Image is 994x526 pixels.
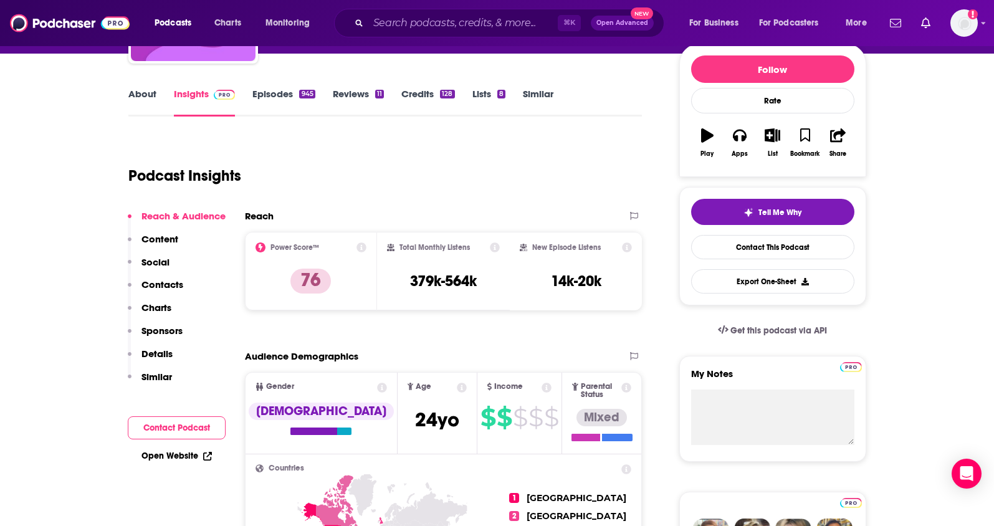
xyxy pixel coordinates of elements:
svg: Add a profile image [968,9,978,19]
a: Contact This Podcast [691,235,854,259]
button: open menu [751,13,837,33]
img: Podchaser - Follow, Share and Rate Podcasts [10,11,130,35]
a: Pro website [840,496,862,508]
button: Export One-Sheet [691,269,854,294]
p: Content [141,233,178,245]
span: ⌘ K [558,15,581,31]
img: Podchaser Pro [840,362,862,372]
img: Podchaser Pro [840,498,862,508]
span: $ [480,408,495,428]
p: Contacts [141,279,183,290]
span: $ [544,408,558,428]
button: Contacts [128,279,183,302]
div: Apps [732,150,748,158]
button: open menu [146,13,208,33]
button: Reach & Audience [128,210,226,233]
button: Open AdvancedNew [591,16,654,31]
a: InsightsPodchaser Pro [174,88,236,117]
button: Details [128,348,173,371]
p: Details [141,348,173,360]
h1: Podcast Insights [128,166,241,185]
span: Monitoring [265,14,310,32]
p: Reach & Audience [141,210,226,222]
button: Similar [128,371,172,394]
span: Open Advanced [596,20,648,26]
a: Credits128 [401,88,454,117]
a: Get this podcast via API [708,315,838,346]
button: open menu [837,13,882,33]
button: Charts [128,302,171,325]
div: Open Intercom Messenger [952,459,982,489]
h2: Total Monthly Listens [399,243,470,252]
span: New [631,7,653,19]
span: Charts [214,14,241,32]
label: My Notes [691,368,854,390]
a: Charts [206,13,249,33]
span: For Podcasters [759,14,819,32]
span: Parental Status [581,383,619,399]
p: 76 [290,269,331,294]
span: Podcasts [155,14,191,32]
h2: Power Score™ [270,243,319,252]
button: List [756,120,788,165]
button: Sponsors [128,325,183,348]
span: 24 yo [415,408,459,432]
button: Content [128,233,178,256]
button: Follow [691,55,854,83]
span: Gender [266,383,294,391]
div: Play [700,150,714,158]
a: Reviews11 [333,88,384,117]
span: Income [494,383,523,391]
button: open menu [681,13,754,33]
span: $ [497,408,512,428]
div: Share [829,150,846,158]
div: Bookmark [790,150,820,158]
div: Mixed [576,409,627,426]
div: 11 [375,90,384,98]
button: Apps [724,120,756,165]
p: Social [141,256,170,268]
button: Contact Podcast [128,416,226,439]
h3: 379k-564k [410,272,477,290]
span: More [846,14,867,32]
a: About [128,88,156,117]
a: Similar [523,88,553,117]
button: Show profile menu [950,9,978,37]
span: $ [528,408,543,428]
img: Podchaser Pro [214,90,236,100]
span: $ [513,408,527,428]
a: Lists8 [472,88,505,117]
span: Age [416,383,431,391]
button: open menu [257,13,326,33]
div: 8 [497,90,505,98]
div: [DEMOGRAPHIC_DATA] [249,403,394,420]
div: Search podcasts, credits, & more... [346,9,676,37]
span: For Business [689,14,738,32]
span: Tell Me Why [758,208,801,218]
span: Countries [269,464,304,472]
span: 1 [509,493,519,503]
p: Charts [141,302,171,313]
img: tell me why sparkle [743,208,753,218]
div: List [768,150,778,158]
div: 945 [299,90,315,98]
img: User Profile [950,9,978,37]
h2: Audience Demographics [245,350,358,362]
div: Rate [691,88,854,113]
a: Episodes945 [252,88,315,117]
h2: New Episode Listens [532,243,601,252]
div: 128 [440,90,454,98]
button: Share [821,120,854,165]
button: Play [691,120,724,165]
button: Social [128,256,170,279]
span: [GEOGRAPHIC_DATA] [527,492,626,504]
span: Logged in as kochristina [950,9,978,37]
p: Sponsors [141,325,183,337]
a: Open Website [141,451,212,461]
span: [GEOGRAPHIC_DATA] [527,510,626,522]
a: Show notifications dropdown [916,12,935,34]
input: Search podcasts, credits, & more... [368,13,558,33]
p: Similar [141,371,172,383]
button: tell me why sparkleTell Me Why [691,199,854,225]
